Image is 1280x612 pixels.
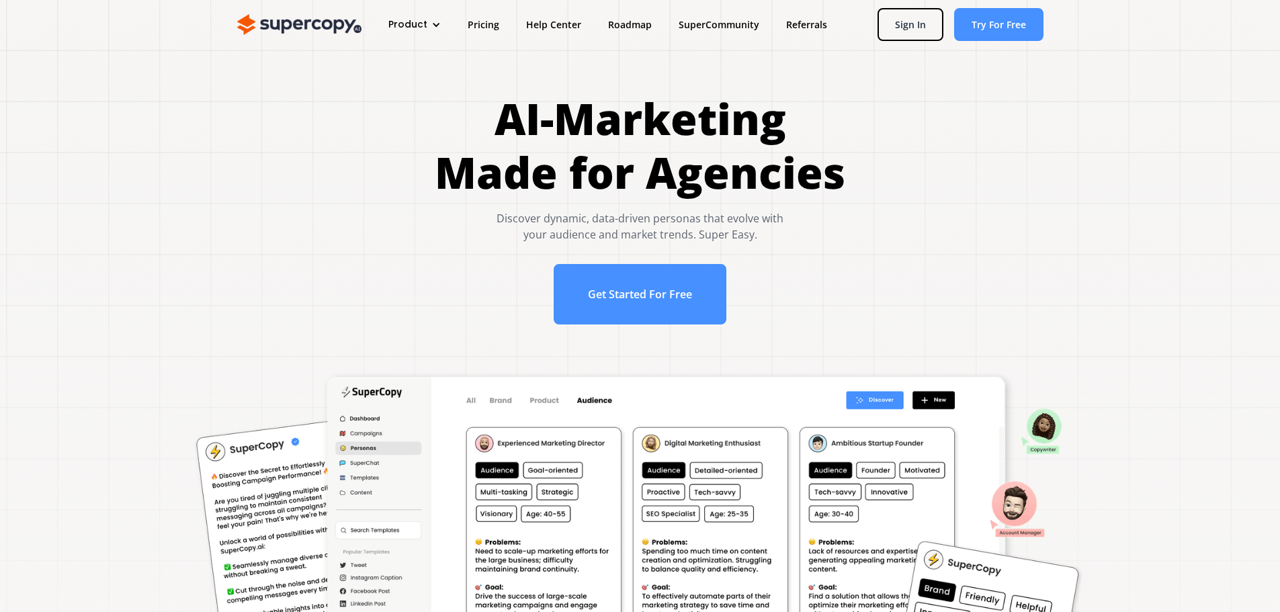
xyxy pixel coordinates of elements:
a: Sign In [878,8,943,41]
a: SuperCommunity [665,12,773,37]
div: Discover dynamic, data-driven personas that evolve with your audience and market trends. Super Easy. [435,210,845,243]
a: Roadmap [595,12,665,37]
a: Get Started For Free [554,264,726,324]
h1: AI-Marketing Made for Agencies [435,92,845,200]
a: Help Center [513,12,595,37]
div: Product [388,17,427,32]
a: Referrals [773,12,841,37]
a: Pricing [454,12,513,37]
a: Try For Free [954,8,1043,41]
